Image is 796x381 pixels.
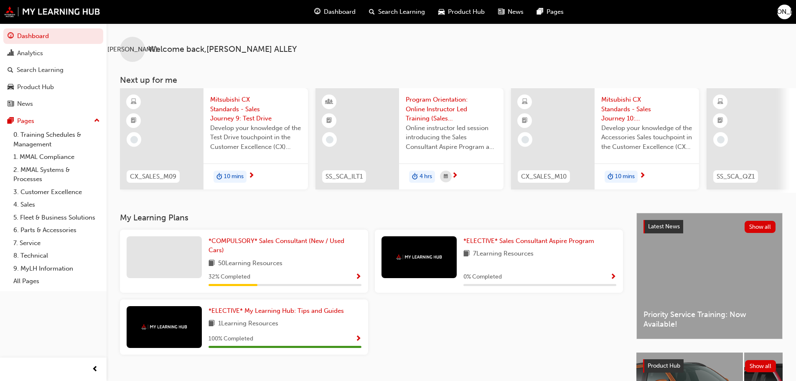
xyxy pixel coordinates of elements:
a: CX_SALES_M09Mitsubishi CX Standards - Sales Journey 9: Test DriveDevelop your knowledge of the Te... [120,88,308,189]
span: 32 % Completed [209,272,250,282]
span: pages-icon [8,118,14,125]
span: *ELECTIVE* Sales Consultant Aspire Program [463,237,594,245]
a: 0. Training Schedules & Management [10,128,103,151]
span: Develop your knowledge of the Accessories Sales touchpoint in the Customer Excellence (CX) Sales ... [601,123,692,152]
span: pages-icon [537,7,543,17]
span: car-icon [8,84,14,91]
a: 4. Sales [10,198,103,211]
div: Product Hub [17,82,54,92]
span: Pages [547,7,564,17]
img: mmal [396,254,442,260]
span: Welcome back , [PERSON_NAME] ALLEY [148,45,297,54]
a: *ELECTIVE* My Learning Hub: Tips and Guides [209,306,347,316]
span: Dashboard [324,7,356,17]
div: News [17,99,33,109]
span: learningRecordVerb_NONE-icon [130,136,138,143]
span: Show Progress [610,274,616,281]
div: Analytics [17,49,43,58]
span: SS_SCA_QZ1 [717,172,755,182]
span: duration-icon [216,171,222,182]
span: learningRecordVerb_NONE-icon [326,136,333,143]
a: 7. Service [10,237,103,250]
span: search-icon [8,66,13,74]
a: Product HubShow all [643,359,776,373]
span: Priority Service Training: Now Available! [643,310,776,329]
button: Pages [3,113,103,129]
span: Mitsubishi CX Standards - Sales Journey 9: Test Drive [210,95,301,123]
div: Pages [17,116,34,126]
a: *ELECTIVE* Sales Consultant Aspire Program [463,236,598,246]
span: next-icon [248,172,254,180]
a: pages-iconPages [530,3,570,20]
img: mmal [4,6,100,17]
span: CX_SALES_M09 [130,172,176,182]
span: 0 % Completed [463,272,502,282]
span: 10 mins [224,172,244,182]
span: next-icon [452,172,458,180]
a: 8. Technical [10,249,103,262]
span: 4 hrs [420,172,432,182]
button: DashboardAnalyticsSearch LearningProduct HubNews [3,27,103,113]
span: CX_SALES_M10 [521,172,567,182]
h3: My Learning Plans [120,213,623,222]
button: Show all [745,221,776,233]
a: car-iconProduct Hub [432,3,491,20]
a: search-iconSearch Learning [362,3,432,20]
span: 7 Learning Resources [473,249,534,259]
button: [PERSON_NAME] [777,5,792,19]
span: Product Hub [648,362,680,369]
a: 9. MyLH Information [10,262,103,275]
span: car-icon [438,7,445,17]
span: learningRecordVerb_NONE-icon [521,136,529,143]
span: chart-icon [8,50,14,57]
span: up-icon [94,115,100,126]
button: Show Progress [610,272,616,282]
span: 50 Learning Resources [218,258,282,269]
span: News [508,7,524,17]
a: Latest NewsShow allPriority Service Training: Now Available! [636,213,783,339]
a: *COMPULSORY* Sales Consultant (New / Used Cars) [209,236,361,255]
span: Develop your knowledge of the Test Drive touchpoint in the Customer Excellence (CX) Sales journey. [210,123,301,152]
span: duration-icon [412,171,418,182]
a: 1. MMAL Compliance [10,151,103,164]
button: Show Progress [355,334,361,344]
span: book-icon [209,319,215,329]
img: mmal [141,324,187,330]
a: Analytics [3,46,103,61]
a: 3. Customer Excellence [10,186,103,199]
a: Search Learning [3,62,103,78]
a: SS_SCA_ILT1Program Orientation: Online Instructor Led Training (Sales Consultant Aspire Program)O... [315,88,504,189]
a: Product Hub [3,79,103,95]
span: Search Learning [378,7,425,17]
button: Show Progress [355,272,361,282]
span: book-icon [209,258,215,269]
a: Latest NewsShow all [643,220,776,233]
div: Search Learning [17,65,64,75]
a: CX_SALES_M10Mitsubishi CX Standards - Sales Journey 10: Accessories SalesDevelop your knowledge o... [511,88,699,189]
span: booktick-icon [522,115,528,126]
span: calendar-icon [444,171,448,182]
span: learningResourceType_INSTRUCTOR_LED-icon [326,97,332,107]
span: learningResourceType_ELEARNING-icon [717,97,723,107]
button: Show all [745,360,776,372]
span: 1 Learning Resources [218,319,278,329]
span: Online instructor led session introducing the Sales Consultant Aspire Program and outlining what ... [406,123,497,152]
span: learningResourceType_ELEARNING-icon [131,97,137,107]
span: booktick-icon [326,115,332,126]
span: *COMPULSORY* Sales Consultant (New / Used Cars) [209,237,344,254]
a: news-iconNews [491,3,530,20]
span: guage-icon [314,7,320,17]
span: 100 % Completed [209,334,253,344]
span: Show Progress [355,274,361,281]
span: news-icon [8,100,14,108]
span: [PERSON_NAME] [107,45,158,54]
span: Product Hub [448,7,485,17]
span: *ELECTIVE* My Learning Hub: Tips and Guides [209,307,344,315]
span: booktick-icon [131,115,137,126]
a: 6. Parts & Accessories [10,224,103,237]
span: duration-icon [608,171,613,182]
span: prev-icon [92,364,98,375]
span: SS_SCA_ILT1 [326,172,363,182]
